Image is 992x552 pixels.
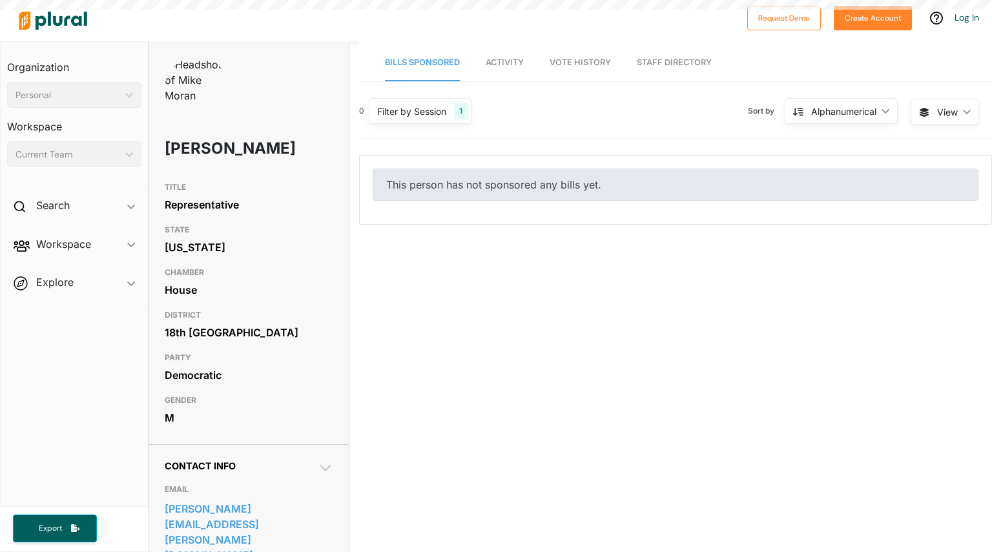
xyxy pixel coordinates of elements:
span: Bills Sponsored [385,57,460,67]
h3: GENDER [165,393,334,408]
h3: DISTRICT [165,307,334,323]
div: Democratic [165,365,334,385]
a: Log In [955,12,979,23]
h1: [PERSON_NAME] [165,129,266,168]
div: Personal [15,88,120,102]
div: [US_STATE] [165,238,334,257]
div: House [165,280,334,300]
h3: STATE [165,222,334,238]
a: Create Account [834,10,912,24]
a: Activity [486,45,524,81]
span: Export [30,523,71,534]
h3: PARTY [165,350,334,365]
div: 1 [454,103,468,119]
span: Sort by [748,105,785,117]
h3: Workspace [7,108,141,136]
button: Create Account [834,6,912,30]
div: 18th [GEOGRAPHIC_DATA] [165,323,334,342]
button: Request Demo [747,6,821,30]
div: Current Team [15,148,120,161]
h3: CHAMBER [165,265,334,280]
button: Export [13,515,97,542]
h3: Organization [7,48,141,77]
span: Vote History [550,57,611,67]
span: Contact Info [165,460,236,471]
div: M [165,408,334,427]
div: Alphanumerical [811,105,876,118]
a: Request Demo [747,10,821,24]
div: This person has not sponsored any bills yet. [373,169,978,201]
div: 0 [359,105,364,117]
img: Headshot of Mike Moran [165,57,229,103]
span: Activity [486,57,524,67]
div: Representative [165,195,334,214]
h3: TITLE [165,179,334,195]
a: Vote History [550,45,611,81]
h3: EMAIL [165,482,334,497]
a: Bills Sponsored [385,45,460,81]
a: Staff Directory [637,45,712,81]
div: Filter by Session [377,105,446,118]
span: View [937,105,958,119]
h2: Search [36,198,70,212]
